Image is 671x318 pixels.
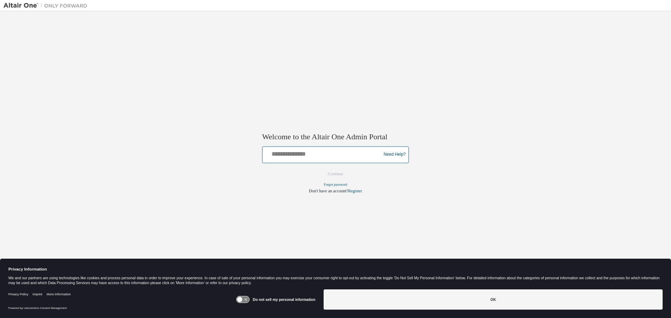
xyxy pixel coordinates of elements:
[309,188,348,193] span: Don't have an account?
[262,132,409,142] h2: Welcome to the Altair One Admin Portal
[348,188,362,193] a: Register
[324,183,347,186] a: Forgot password
[3,2,91,9] img: Altair One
